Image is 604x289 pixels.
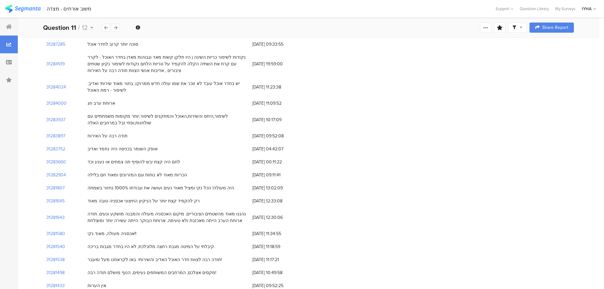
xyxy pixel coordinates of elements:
[82,23,88,32] span: 12
[46,84,66,90] section: 31284024
[46,159,66,165] section: 31283660
[47,6,91,12] div: משוב אורחים - מצדה
[516,6,552,12] a: Question Library
[252,172,303,178] span: [DATE] 09:11:41
[46,133,65,139] section: 31283897
[552,6,579,12] a: My Surveys
[252,100,303,107] span: [DATE] 11:09:52
[88,269,216,276] div: מקסים אצלכם, המרחבים המשותפים נעימים, הנוף מושלם תודה רבה!
[252,116,303,123] span: [DATE] 10:17:09
[252,230,303,237] span: [DATE] 11:34:55
[88,198,200,204] div: רק להקפיד קצת יותר על הניקיון החיצוני אכסניה טובה מאוד
[252,133,303,139] span: [DATE] 09:52:08
[88,230,136,237] div: אכסניה מעולה, מאוד נקי!!
[46,61,65,67] section: 31284519
[252,214,303,221] span: [DATE] 12:30:06
[252,84,303,90] span: [DATE] 11:23:38
[542,25,568,30] span: Share Report
[46,172,66,178] section: 31282904
[88,113,246,126] div: לשימור,היחס והשירות,האוכל והמתקנים לשיפור,יותר מקומות משפחתיים עם שולחנות,ופחי זבל במרחבים האלה
[88,172,187,178] div: הכריות מאוד לא נוחות וגם המזרונים ומאוד חם בלילה
[252,146,303,152] span: [DATE] 04:42:07
[252,282,303,289] span: [DATE] 09:52:25
[46,116,65,123] section: 31283937
[252,61,303,67] span: [DATE] 19:59:00
[88,256,222,263] div: תודה רבה לצוות חדר האוכל האדיב והשירותי. באו לקראתנו מעל ומעבר!
[46,269,65,276] section: 31281498
[88,146,158,152] div: אופק השומר בכניסה היה נחמד ואדיב
[252,198,303,204] span: [DATE] 12:33:08
[582,6,592,12] div: IYHA
[46,214,65,221] section: 31281643
[88,282,106,289] div: אין הערות
[78,23,80,32] span: /
[252,269,303,276] span: [DATE] 10:49:58
[252,243,303,250] span: [DATE] 11:18:59
[252,256,303,263] span: [DATE] 11:17:21
[46,146,65,152] section: 31283752
[88,41,138,48] div: סוכה יותר קרוב לחדר אוכל
[5,5,41,13] img: segmanta logo
[46,230,65,237] section: 31281580
[88,133,127,139] div: תודה רבה על האירוח
[88,54,246,74] div: נקודות לשיפור כריות השינה ( היו חלקן קשות מאד וגבוהות מאד) בחדר האוכל - לקרר עם קרח את השתיה הקלה...
[88,211,246,224] div: נהננו מאוד מהשטחים הציבוריים. מיקום האכסניה מעולה והמבנה מושקע ונעים. תודה ארוחת הערב הייתה מאכזב...
[88,185,234,191] div: היה מעולה! הכל נקי ומציל מאוד נעים ועושה את עבודתו 1000% נחזור בשמחה
[43,5,44,12] div: |
[88,100,115,107] div: ארוחת ערב חג
[88,80,246,94] div: יש בחדר אוכל עובד לא זוכר את שמו עולה חדש ממרוקו, בחור מאוד שירותי ואדיב. לשיפור - רמת האוכל
[46,41,65,48] section: 31287285
[46,100,67,107] section: 31284000
[46,243,65,250] section: 31281540
[46,198,65,204] section: 31281645
[252,41,303,48] span: [DATE] 09:33:55
[46,282,65,289] section: 31281433
[252,159,303,165] span: [DATE] 00:11:22
[496,4,513,14] div: Support
[88,243,215,250] div: קיבלתי על המיטה מגבת רחצה מלוכלכת, לא היו בחדר מגבות בריכה.
[252,185,303,191] span: [DATE] 13:02:09
[46,256,65,263] section: 31281538
[43,23,76,32] b: Question 11
[46,185,65,191] section: 31281807
[88,159,180,165] div: לחם היה קצת יבש להוסיף תה צמחים או נענע וכד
